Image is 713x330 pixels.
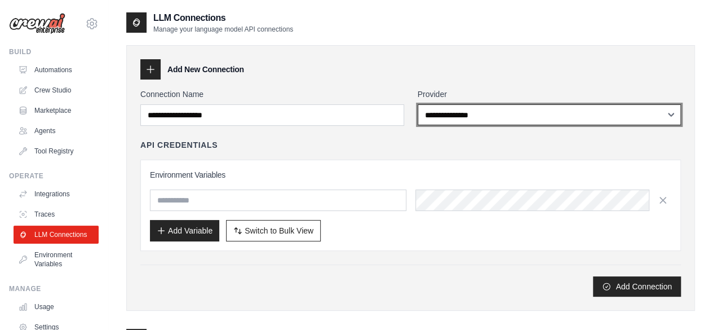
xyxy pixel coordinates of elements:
div: Manage [9,284,99,293]
a: Traces [14,205,99,223]
a: Environment Variables [14,246,99,273]
a: Marketplace [14,102,99,120]
a: Tool Registry [14,142,99,160]
button: Add Connection [593,276,681,297]
h3: Add New Connection [167,64,244,75]
h3: Environment Variables [150,169,671,181]
button: Switch to Bulk View [226,220,321,241]
a: Automations [14,61,99,79]
div: Build [9,47,99,56]
a: LLM Connections [14,226,99,244]
a: Agents [14,122,99,140]
a: Usage [14,298,99,316]
a: Crew Studio [14,81,99,99]
span: Switch to Bulk View [245,225,313,236]
div: Operate [9,171,99,181]
label: Provider [418,89,681,100]
h2: LLM Connections [153,11,293,25]
img: Logo [9,13,65,34]
label: Connection Name [140,89,404,100]
h4: API Credentials [140,139,218,151]
a: Integrations [14,185,99,203]
p: Manage your language model API connections [153,25,293,34]
button: Add Variable [150,220,219,241]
